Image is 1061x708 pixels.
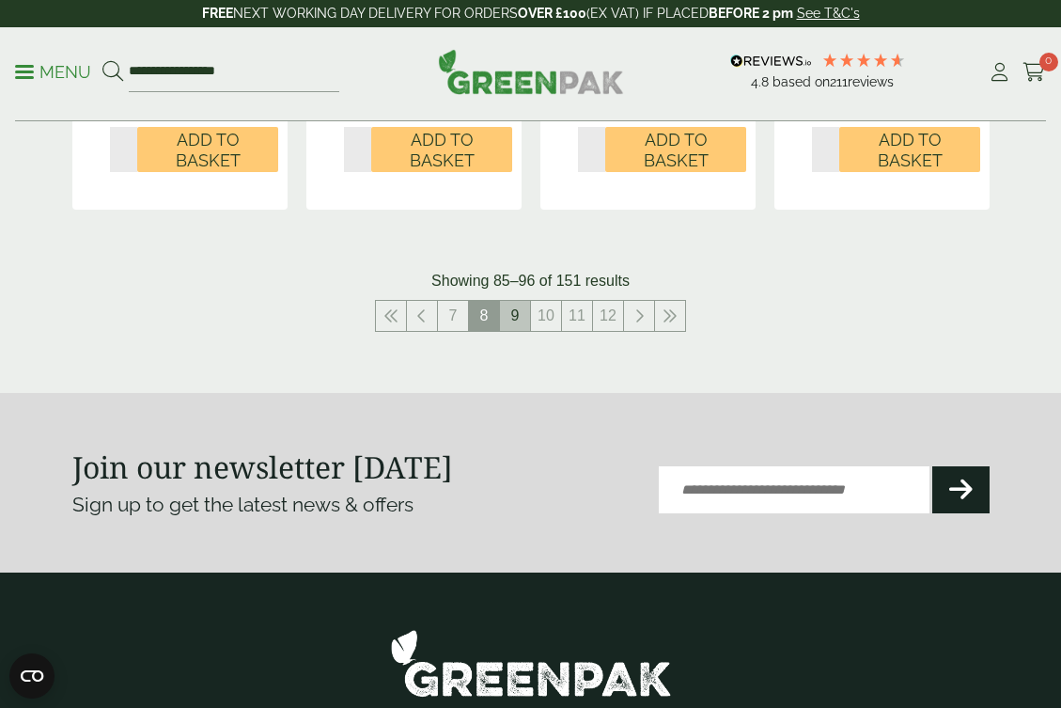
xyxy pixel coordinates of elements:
p: Sign up to get the latest news & offers [72,490,485,520]
span: 0 [1039,53,1058,71]
span: Based on [772,74,830,89]
strong: Join our newsletter [DATE] [72,447,453,487]
button: Add to Basket [605,127,746,172]
a: 11 [562,301,592,331]
a: 9 [500,301,530,331]
img: REVIEWS.io [730,55,812,68]
button: Add to Basket [371,127,512,172]
strong: BEFORE 2 pm [709,6,793,21]
a: 10 [531,301,561,331]
button: Add to Basket [137,127,278,172]
i: Cart [1022,63,1046,82]
img: GreenPak Supplies [438,49,624,94]
img: GreenPak Supplies [390,629,672,698]
a: See T&C's [797,6,860,21]
i: My Account [988,63,1011,82]
a: 7 [438,301,468,331]
strong: OVER £100 [518,6,586,21]
strong: FREE [202,6,233,21]
span: Add to Basket [852,130,967,170]
span: reviews [848,74,894,89]
a: 12 [593,301,623,331]
span: Add to Basket [618,130,733,170]
div: 4.79 Stars [821,52,906,69]
span: 211 [830,74,848,89]
button: Add to Basket [839,127,980,172]
span: Add to Basket [384,130,499,170]
a: 0 [1022,58,1046,87]
button: Open CMP widget [9,653,55,699]
span: 8 [469,301,499,331]
span: Add to Basket [150,130,265,170]
span: 4.8 [751,74,772,89]
p: Menu [15,61,91,84]
a: Menu [15,61,91,80]
p: Showing 85–96 of 151 results [431,270,630,292]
